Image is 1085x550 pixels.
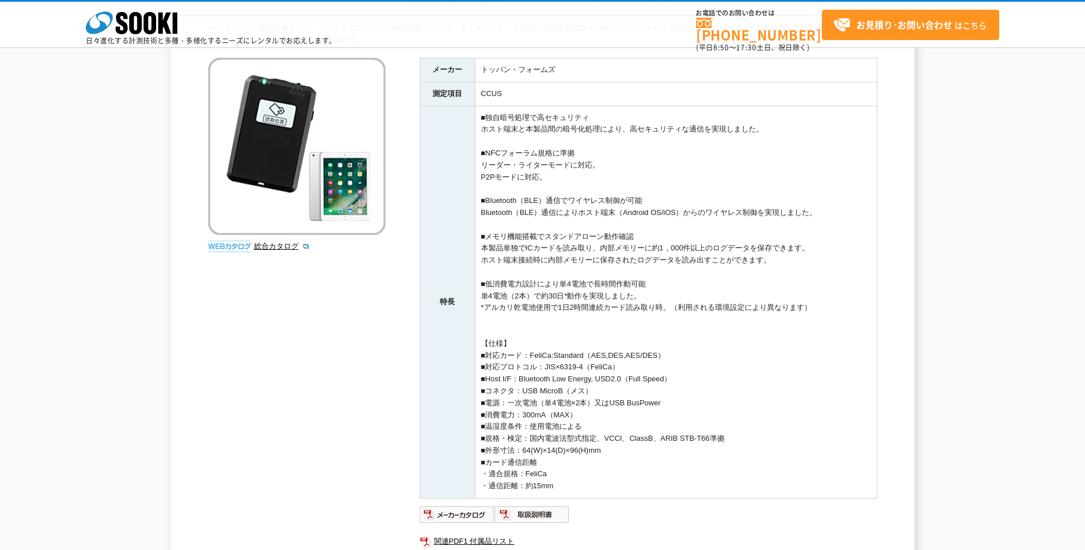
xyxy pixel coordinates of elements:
[475,58,877,82] td: トッパン・フォームズ
[696,10,822,17] span: お電話でのお問い合わせは
[736,42,757,53] span: 17:30
[208,58,385,235] img: 建レコ用カードリーダー(BNR01NF)&iPadセット ｰ
[208,241,251,252] img: webカタログ
[86,37,336,44] p: 日々進化する計測技術と多種・多様化するニーズにレンタルでお応えします。
[833,17,987,34] span: はこちら
[495,505,570,524] img: 取扱説明書
[475,82,877,106] td: CCUS
[475,106,877,499] td: ■独自暗号処理で高セキュリティ ホスト端末と本製品間の暗号化処理により、高セキュリティな通信を実現しました。 ■NFCフォーラム規格に準拠 リーダー・ライターモードに対応。 P2Pモードに対応。...
[822,10,999,40] a: お見積り･お問い合わせはこちら
[713,42,729,53] span: 8:50
[696,18,822,41] a: [PHONE_NUMBER]
[420,82,475,106] th: 測定項目
[420,58,475,82] th: メーカー
[856,18,952,31] strong: お見積り･お問い合わせ
[420,106,475,499] th: 特長
[696,42,809,53] span: (平日 ～ 土日、祝日除く)
[254,242,310,250] a: 総合カタログ
[495,513,570,521] a: 取扱説明書
[420,505,495,524] img: メーカーカタログ
[420,513,495,521] a: メーカーカタログ
[420,534,877,549] a: 関連PDF1 付属品リスト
